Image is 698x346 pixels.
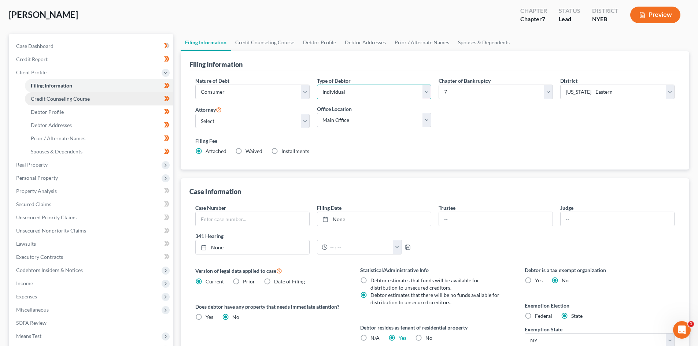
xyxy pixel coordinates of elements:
[525,266,675,274] label: Debtor is a tax exempt organization
[195,204,226,212] label: Case Number
[31,109,64,115] span: Debtor Profile
[10,40,173,53] a: Case Dashboard
[399,335,406,341] a: Yes
[195,266,345,275] label: Version of legal data applied to case
[10,237,173,250] a: Lawsuits
[317,77,351,85] label: Type of Debtor
[16,43,53,49] span: Case Dashboard
[317,212,431,226] a: None
[25,132,173,145] a: Prior / Alternate Names
[688,321,694,327] span: 1
[360,324,510,331] label: Debtor resides as tenant of residential property
[559,15,580,23] div: Lead
[16,280,33,286] span: Income
[16,56,48,62] span: Credit Report
[360,266,510,274] label: Statistical/Administrative Info
[25,105,173,119] a: Debtor Profile
[560,204,573,212] label: Judge
[25,119,173,132] a: Debtor Addresses
[9,9,78,20] span: [PERSON_NAME]
[206,148,226,154] span: Attached
[189,187,241,196] div: Case Information
[206,314,213,320] span: Yes
[520,15,547,23] div: Chapter
[232,314,239,320] span: No
[317,105,352,113] label: Office Location
[299,34,340,51] a: Debtor Profile
[561,212,674,226] input: --
[535,277,543,283] span: Yes
[16,293,37,300] span: Expenses
[25,79,173,92] a: Filing Information
[317,204,341,212] label: Filing Date
[454,34,514,51] a: Spouses & Dependents
[10,224,173,237] a: Unsecured Nonpriority Claims
[192,232,435,240] label: 341 Hearing
[245,148,262,154] span: Waived
[16,227,86,234] span: Unsecured Nonpriority Claims
[195,105,222,114] label: Attorney
[673,321,691,339] iframe: Intercom live chat
[560,77,577,85] label: District
[243,278,255,284] span: Prior
[31,135,85,141] span: Prior / Alternate Names
[25,145,173,158] a: Spouses & Dependents
[10,316,173,330] a: SOFA Review
[16,214,77,220] span: Unsecured Priority Claims
[630,7,680,23] button: Preview
[10,250,173,264] a: Executory Contracts
[592,7,618,15] div: District
[16,201,51,207] span: Secured Claims
[31,122,72,128] span: Debtor Addresses
[10,185,173,198] a: Property Analysis
[10,211,173,224] a: Unsecured Priority Claims
[390,34,454,51] a: Prior / Alternate Names
[525,302,675,309] label: Exemption Election
[231,34,299,51] a: Credit Counseling Course
[370,277,479,291] span: Debtor estimates that funds will be available for distribution to unsecured creditors.
[181,34,231,51] a: Filing Information
[16,267,83,273] span: Codebtors Insiders & Notices
[16,306,49,313] span: Miscellaneous
[370,292,499,305] span: Debtor estimates that there will be no funds available for distribution to unsecured creditors.
[274,278,305,284] span: Date of Filing
[425,335,432,341] span: No
[10,198,173,211] a: Secured Claims
[196,240,309,254] a: None
[592,15,618,23] div: NYEB
[196,212,309,226] input: Enter case number...
[25,92,173,105] a: Credit Counseling Course
[195,303,345,310] label: Does debtor have any property that needs immediate attention?
[559,7,580,15] div: Status
[16,69,47,75] span: Client Profile
[328,240,393,254] input: -- : --
[562,277,569,283] span: No
[189,60,243,69] div: Filing Information
[340,34,390,51] a: Debtor Addresses
[16,320,47,326] span: SOFA Review
[16,175,58,181] span: Personal Property
[16,333,41,339] span: Means Test
[370,335,380,341] span: N/A
[520,7,547,15] div: Chapter
[281,148,309,154] span: Installments
[31,96,90,102] span: Credit Counseling Course
[195,137,675,145] label: Filing Fee
[16,161,48,168] span: Real Property
[525,325,562,333] label: Exemption State
[439,77,491,85] label: Chapter of Bankruptcy
[31,82,72,89] span: Filing Information
[16,241,36,247] span: Lawsuits
[535,313,552,319] span: Federal
[542,15,545,22] span: 7
[439,212,553,226] input: --
[439,204,455,212] label: Trustee
[10,53,173,66] a: Credit Report
[16,254,63,260] span: Executory Contracts
[16,188,57,194] span: Property Analysis
[206,278,224,284] span: Current
[195,77,229,85] label: Nature of Debt
[31,148,82,155] span: Spouses & Dependents
[571,313,583,319] span: State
